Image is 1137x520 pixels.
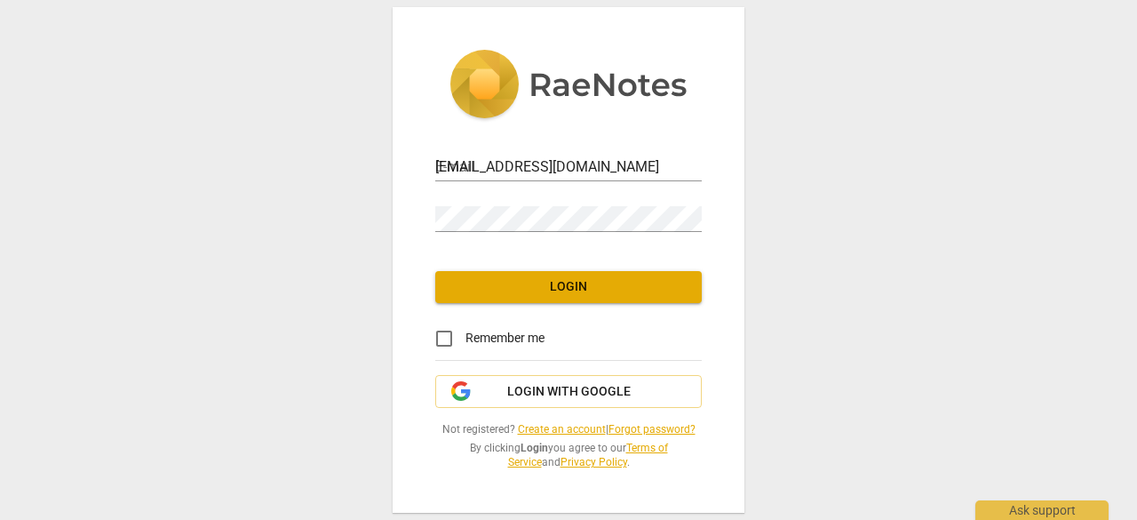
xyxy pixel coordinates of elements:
a: Forgot password? [608,423,696,436]
button: Login [435,271,702,303]
span: Not registered? | [435,422,702,437]
a: Create an account [518,423,606,436]
div: Ask support [975,500,1109,520]
button: Login with Google [435,375,702,409]
span: Login with Google [507,383,631,401]
b: Login [521,442,548,454]
span: Remember me [465,329,545,348]
a: Privacy Policy [561,456,627,468]
a: Terms of Service [508,442,668,469]
span: By clicking you agree to our and . [435,441,702,470]
span: Login [449,278,688,296]
img: 5ac2273c67554f335776073100b6d88f.svg [449,50,688,123]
